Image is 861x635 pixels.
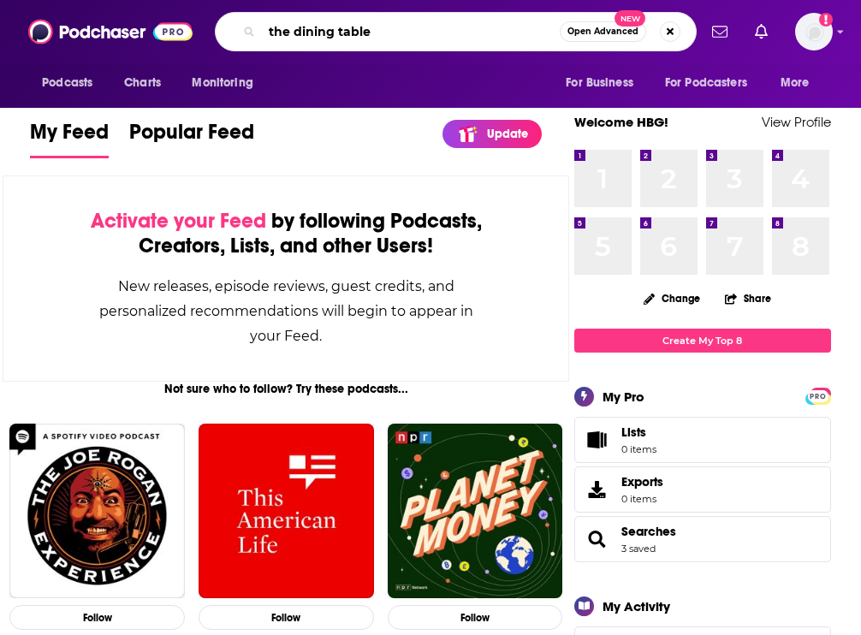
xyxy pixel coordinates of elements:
a: Show notifications dropdown [748,17,775,46]
span: Lists [580,428,615,452]
span: New [615,10,645,27]
a: Welcome HBG! [574,114,668,130]
span: 0 items [621,443,656,455]
a: Update [442,120,542,148]
div: Not sure who to follow? Try these podcasts... [3,382,569,396]
span: Exports [580,478,615,501]
span: 0 items [621,493,663,505]
span: Charts [124,71,161,95]
a: Show notifications dropdown [705,17,734,46]
span: For Business [566,71,633,95]
a: Searches [580,527,615,551]
span: My Feed [30,119,109,155]
button: Follow [388,605,563,630]
button: open menu [769,67,831,99]
img: User Profile [795,13,833,50]
a: Popular Feed [129,119,254,158]
button: open menu [30,67,115,99]
span: Logged in as hbgcommunications [795,13,833,50]
span: Lists [621,424,646,440]
a: Lists [574,417,831,463]
a: My Feed [30,119,109,158]
span: Podcasts [42,71,92,95]
img: Planet Money [388,424,563,599]
span: For Podcasters [665,71,747,95]
div: My Activity [603,598,670,614]
span: Searches [574,516,831,562]
span: More [781,71,810,95]
a: Create My Top 8 [574,329,831,352]
button: Open AdvancedNew [560,21,646,42]
p: Update [487,127,528,141]
img: This American Life [199,424,374,599]
span: Lists [621,424,656,440]
div: My Pro [603,389,644,405]
span: Activate your Feed [91,208,266,234]
button: Change [633,288,710,309]
button: Share [724,282,772,315]
span: Exports [621,474,663,490]
a: Searches [621,524,676,539]
div: Search podcasts, credits, & more... [215,12,697,51]
button: open menu [654,67,772,99]
svg: Add a profile image [819,13,833,27]
input: Search podcasts, credits, & more... [262,18,560,45]
div: by following Podcasts, Creators, Lists, and other Users! [89,209,483,258]
a: 3 saved [621,543,656,555]
button: Follow [199,605,374,630]
div: New releases, episode reviews, guest credits, and personalized recommendations will begin to appe... [89,274,483,348]
img: The Joe Rogan Experience [9,424,185,599]
span: Open Advanced [567,27,638,36]
a: Charts [113,67,171,99]
button: Follow [9,605,185,630]
a: Exports [574,466,831,513]
button: Show profile menu [795,13,833,50]
a: PRO [808,389,828,401]
a: View Profile [762,114,831,130]
span: Monitoring [192,71,252,95]
img: Podchaser - Follow, Share and Rate Podcasts [28,15,193,48]
span: PRO [808,390,828,403]
span: Popular Feed [129,119,254,155]
button: open menu [554,67,655,99]
button: open menu [180,67,275,99]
